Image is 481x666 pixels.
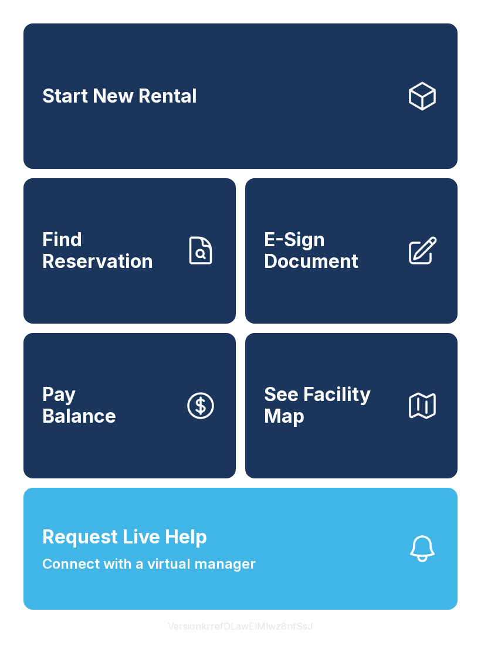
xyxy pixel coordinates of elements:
a: Start New Rental [23,23,458,169]
button: VersionkrrefDLawElMlwz8nfSsJ [158,610,323,643]
a: E-Sign Document [245,178,458,324]
span: E-Sign Document [264,229,397,272]
span: Pay Balance [42,384,116,427]
span: Connect with a virtual manager [42,553,256,575]
span: Find Reservation [42,229,175,272]
span: Request Live Help [42,523,207,551]
span: See Facility Map [264,384,397,427]
button: Request Live HelpConnect with a virtual manager [23,488,458,610]
span: Start New Rental [42,86,197,107]
a: Find Reservation [23,178,236,324]
button: See Facility Map [245,333,458,478]
button: PayBalance [23,333,236,478]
